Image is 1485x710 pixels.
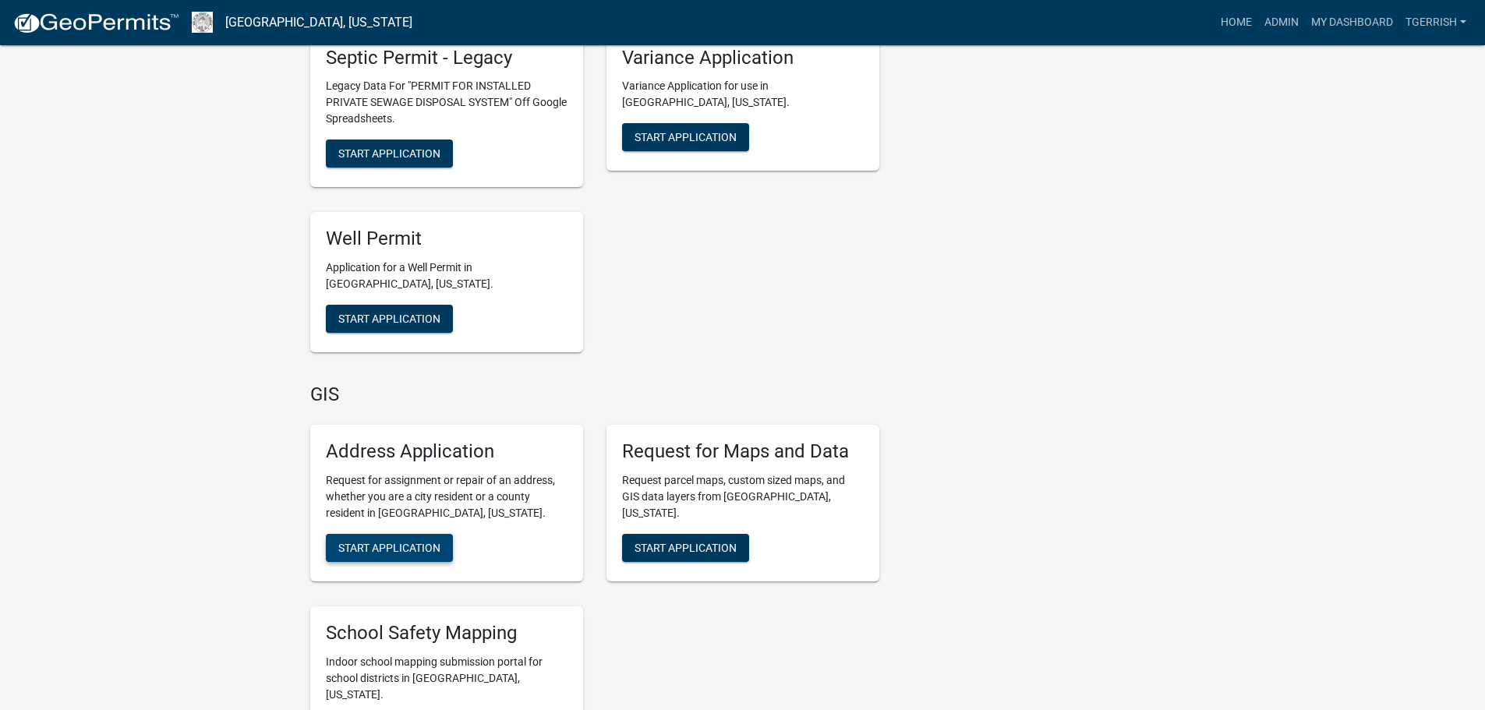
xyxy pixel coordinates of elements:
h5: Address Application [326,440,567,463]
button: Start Application [326,305,453,333]
h5: Request for Maps and Data [622,440,864,463]
button: Start Application [622,123,749,151]
h5: School Safety Mapping [326,622,567,645]
p: Request for assignment or repair of an address, whether you are a city resident or a county resid... [326,472,567,521]
button: Start Application [326,140,453,168]
h5: Septic Permit - Legacy [326,47,567,69]
span: Start Application [635,541,737,553]
img: Franklin County, Iowa [192,12,213,33]
a: [GEOGRAPHIC_DATA], [US_STATE] [225,9,412,36]
span: Start Application [635,131,737,143]
h5: Variance Application [622,47,864,69]
a: My Dashboard [1305,8,1399,37]
a: Admin [1258,8,1305,37]
p: Variance Application for use in [GEOGRAPHIC_DATA], [US_STATE]. [622,78,864,111]
p: Application for a Well Permit in [GEOGRAPHIC_DATA], [US_STATE]. [326,260,567,292]
button: Start Application [326,534,453,562]
span: Start Application [338,313,440,325]
p: Indoor school mapping submission portal for school districts in [GEOGRAPHIC_DATA], [US_STATE]. [326,654,567,703]
button: Start Application [622,534,749,562]
span: Start Application [338,147,440,160]
a: TGERRISH [1399,8,1473,37]
a: Home [1215,8,1258,37]
h4: GIS [310,383,879,406]
h5: Well Permit [326,228,567,250]
p: Request parcel maps, custom sized maps, and GIS data layers from [GEOGRAPHIC_DATA], [US_STATE]. [622,472,864,521]
span: Start Application [338,541,440,553]
p: Legacy Data For "PERMIT FOR INSTALLED PRIVATE SEWAGE DISPOSAL SYSTEM" Off Google Spreadsheets. [326,78,567,127]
